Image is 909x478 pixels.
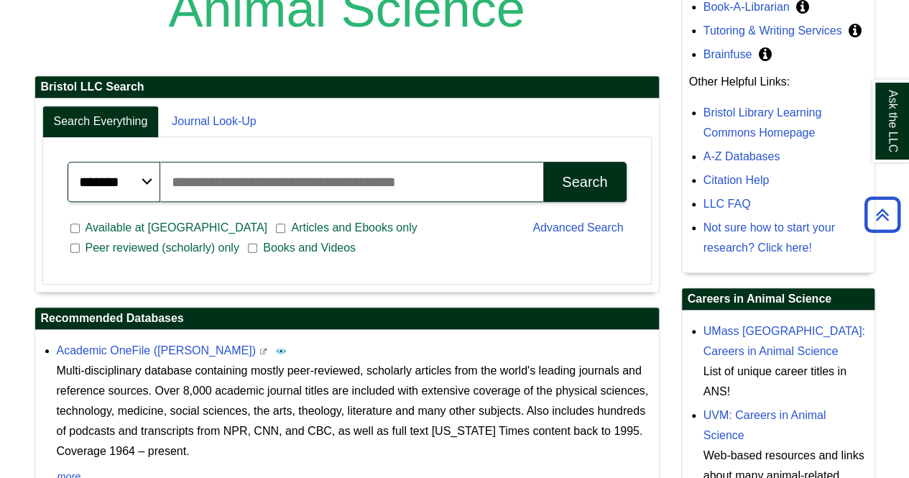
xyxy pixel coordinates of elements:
[703,150,780,162] a: A-Z Databases
[257,239,361,257] span: Books and Videos
[532,221,623,234] a: Advanced Search
[160,106,267,138] a: Journal Look-Up
[682,288,875,311] h2: Careers in Animal Science
[562,174,607,190] div: Search
[703,325,865,357] a: UMass [GEOGRAPHIC_DATA]: Careers in Animal Science
[703,1,790,13] a: Book-A-Librarian
[80,239,245,257] span: Peer reviewed (scholarly) only
[35,76,659,98] h2: Bristol LLC Search
[703,198,751,210] a: LLC FAQ
[275,345,287,357] img: Peer Reviewed
[285,219,423,236] span: Articles and Ebooks only
[859,205,905,224] a: Back to Top
[259,349,267,355] i: This link opens in a new window
[703,221,835,254] a: Not sure how to start your research? Click here!
[703,362,867,402] div: List of unique career titles in ANS!
[70,242,80,254] input: Peer reviewed (scholarly) only
[543,162,626,202] button: Search
[248,242,257,254] input: Books and Videos
[703,409,826,441] a: UVM: Careers in Animal Science
[35,308,659,330] h2: Recommended Databases
[689,72,867,92] p: Other Helpful Links:
[703,106,822,139] a: Bristol Library Learning Commons Homepage
[57,361,652,461] p: Multi-disciplinary database containing mostly peer-reviewed, scholarly articles from the world's ...
[80,219,273,236] span: Available at [GEOGRAPHIC_DATA]
[703,174,770,186] a: Citation Help
[70,222,80,235] input: Available at [GEOGRAPHIC_DATA]
[57,344,256,357] a: Academic OneFile ([PERSON_NAME])
[42,106,160,138] a: Search Everything
[276,222,285,235] input: Articles and Ebooks only
[703,24,842,37] a: Tutoring & Writing Services
[703,48,752,60] a: Brainfuse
